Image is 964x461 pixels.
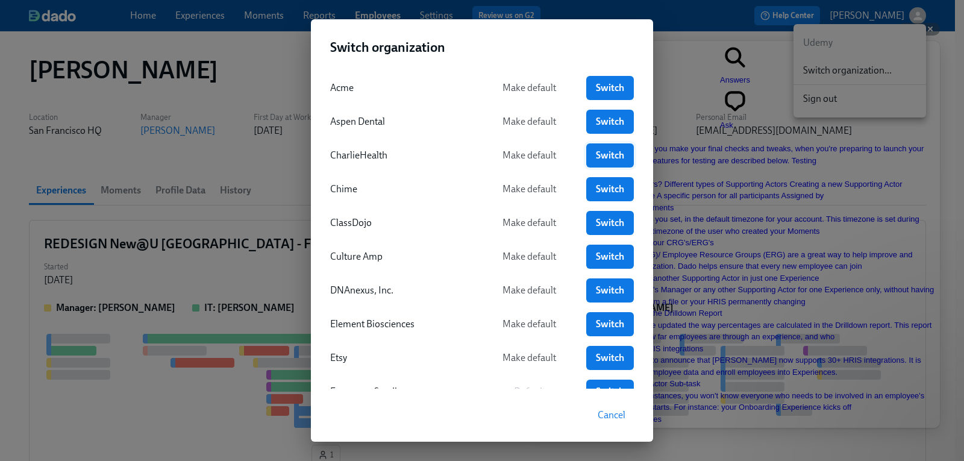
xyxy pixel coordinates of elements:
[595,284,625,296] span: Switch
[190,80,203,89] span: Ask
[598,409,625,421] span: Cancel
[482,143,577,168] button: Make default
[490,82,568,94] span: Make default
[330,250,472,263] div: Culture Amp
[330,183,472,196] div: Chime
[330,318,472,331] div: Element Biosciences
[490,116,568,128] span: Make default
[586,211,634,235] a: Switch
[190,34,220,43] span: Answers
[586,177,634,201] a: Switch
[595,386,625,398] span: Switch
[586,110,634,134] a: Switch
[586,76,634,100] a: Switch
[482,312,577,336] button: Make default
[490,352,568,364] span: Make default
[330,284,472,297] div: DNAnexus, Inc.
[490,318,568,330] span: Make default
[330,115,472,128] div: Aspen Dental
[586,346,634,370] a: Switch
[482,211,577,235] button: Make default
[595,352,625,364] span: Switch
[482,110,577,134] button: Make default
[482,177,577,201] button: Make default
[595,318,625,330] span: Switch
[595,251,625,263] span: Switch
[190,68,220,77] span: chat-square
[330,216,472,230] div: ClassDojo
[595,149,625,162] span: Switch
[490,183,568,195] span: Make default
[595,183,625,195] span: Switch
[330,351,472,365] div: Etsy
[490,251,568,263] span: Make default
[490,284,568,296] span: Make default
[586,380,634,404] a: Switch
[589,403,634,427] button: Cancel
[482,245,577,269] button: Make default
[595,217,625,229] span: Switch
[330,149,472,162] div: CharlieHealth
[482,346,577,370] button: Make default
[490,149,568,162] span: Make default
[595,82,625,94] span: Switch
[586,143,634,168] a: Switch
[190,23,220,32] span: search-medium
[586,312,634,336] a: Switch
[482,278,577,303] button: Make default
[586,245,634,269] a: Switch
[490,217,568,229] span: Make default
[330,81,472,95] div: Acme
[482,76,577,100] button: Make default
[330,39,634,57] h2: Switch organization
[330,385,472,398] div: Evergreen Sandbox
[595,116,625,128] span: Switch
[586,278,634,303] a: Switch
